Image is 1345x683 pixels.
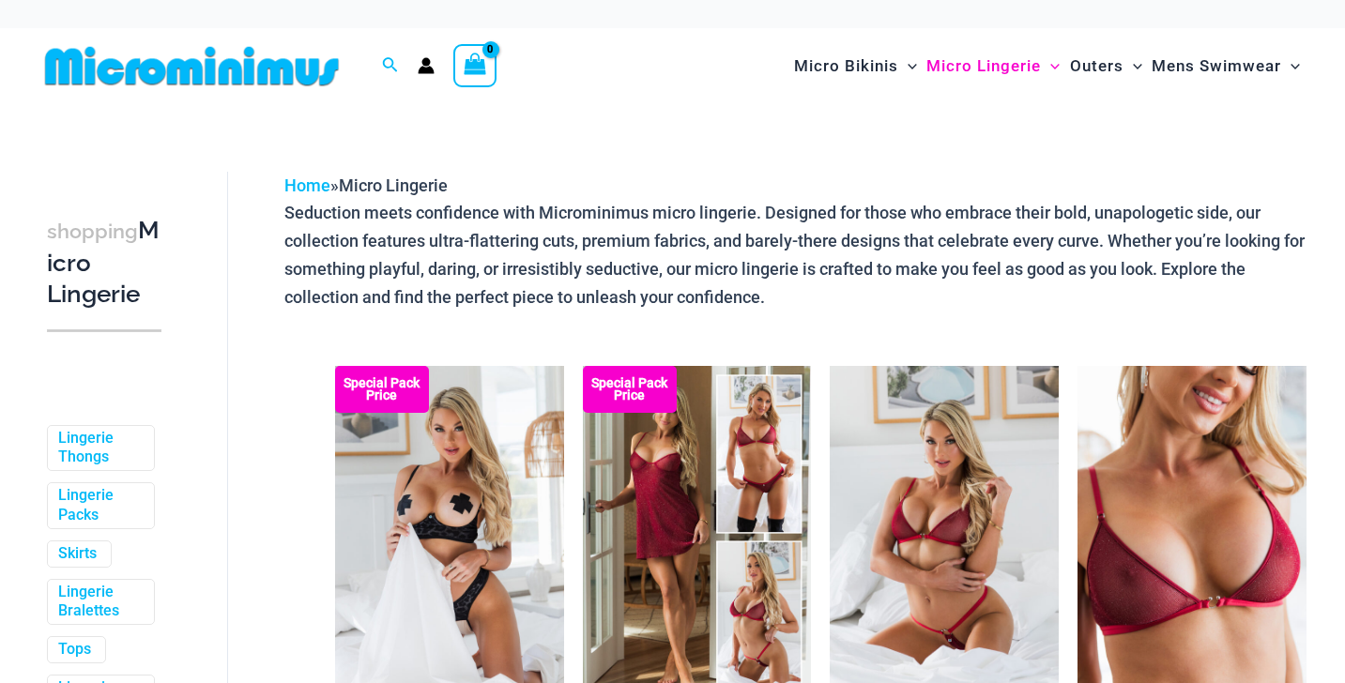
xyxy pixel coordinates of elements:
[47,220,138,243] span: shopping
[58,544,97,564] a: Skirts
[1152,42,1281,90] span: Mens Swimwear
[284,175,330,195] a: Home
[1281,42,1300,90] span: Menu Toggle
[794,42,898,90] span: Micro Bikinis
[284,175,448,195] span: »
[922,38,1064,95] a: Micro LingerieMenu ToggleMenu Toggle
[47,215,161,311] h3: Micro Lingerie
[1123,42,1142,90] span: Menu Toggle
[339,175,448,195] span: Micro Lingerie
[1065,38,1147,95] a: OutersMenu ToggleMenu Toggle
[1147,38,1305,95] a: Mens SwimwearMenu ToggleMenu Toggle
[583,377,677,402] b: Special Pack Price
[58,583,140,622] a: Lingerie Bralettes
[787,35,1307,98] nav: Site Navigation
[418,57,435,74] a: Account icon link
[453,44,497,87] a: View Shopping Cart, empty
[382,54,399,78] a: Search icon link
[58,429,140,468] a: Lingerie Thongs
[58,486,140,525] a: Lingerie Packs
[1041,42,1060,90] span: Menu Toggle
[58,640,91,660] a: Tops
[1070,42,1123,90] span: Outers
[898,42,917,90] span: Menu Toggle
[284,199,1307,311] p: Seduction meets confidence with Microminimus micro lingerie. Designed for those who embrace their...
[38,45,346,87] img: MM SHOP LOGO FLAT
[789,38,922,95] a: Micro BikinisMenu ToggleMenu Toggle
[335,377,429,402] b: Special Pack Price
[926,42,1041,90] span: Micro Lingerie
